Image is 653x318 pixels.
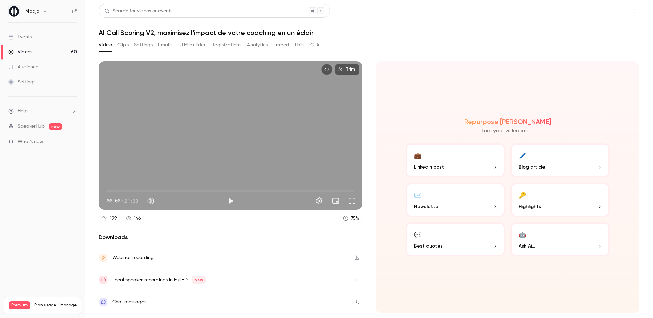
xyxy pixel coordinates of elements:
span: / [121,197,124,204]
button: 🖊️Blog article [510,143,610,177]
iframe: Noticeable Trigger [69,139,77,145]
div: 🖊️ [519,150,526,161]
button: Mute [144,194,157,208]
a: 199 [99,214,120,223]
div: Search for videos or events [104,7,172,15]
span: Plan usage [34,303,56,308]
button: CTA [310,39,319,50]
button: Turn on miniplayer [329,194,342,208]
button: Analytics [247,39,268,50]
div: 💼 [414,150,421,161]
h6: Modjo [25,8,39,15]
button: 💬Best quotes [406,222,505,256]
a: 146 [123,214,144,223]
h1: AI Call Scoring V2, maximisez l'impact de votre coaching en un éclair [99,29,639,37]
span: New [192,276,206,284]
span: Help [18,108,28,115]
div: 75 % [351,215,359,222]
span: new [49,123,62,130]
img: Modjo [9,6,19,17]
a: Manage [60,303,77,308]
li: help-dropdown-opener [8,108,77,115]
div: 146 [134,215,141,222]
button: Embed [273,39,289,50]
div: Audience [8,64,38,70]
button: Trim [335,64,359,75]
div: 00:00 [107,197,138,204]
button: Settings [313,194,326,208]
button: Clips [117,39,129,50]
div: ✉️ [414,190,421,200]
span: Ask Ai... [519,242,535,250]
p: Turn your video into... [481,127,534,135]
div: 🔑 [519,190,526,200]
div: 💬 [414,229,421,240]
div: 199 [110,215,117,222]
span: Highlights [519,203,541,210]
button: UTM builder [178,39,206,50]
button: Registrations [211,39,241,50]
span: 00:00 [107,197,120,204]
h2: Downloads [99,233,362,241]
div: 🤖 [519,229,526,240]
div: Settings [8,79,35,85]
span: What's new [18,138,43,145]
button: Play [224,194,237,208]
a: 75% [340,214,362,223]
span: Best quotes [414,242,443,250]
button: Share [596,4,623,18]
button: 🔑Highlights [510,183,610,217]
button: Polls [295,39,305,50]
div: Webinar recording [112,254,154,262]
span: Premium [9,301,30,309]
button: Emails [158,39,172,50]
button: Settings [134,39,153,50]
div: Videos [8,49,32,55]
span: LinkedIn post [414,163,444,171]
button: Video [99,39,112,50]
h2: Repurpose [PERSON_NAME] [464,117,551,126]
button: 🤖Ask Ai... [510,222,610,256]
span: Blog article [519,163,545,171]
button: Embed video [321,64,332,75]
span: 21:38 [124,197,138,204]
span: Newsletter [414,203,440,210]
a: SpeakerHub [18,123,45,130]
button: 💼LinkedIn post [406,143,505,177]
div: Events [8,34,32,41]
button: ✉️Newsletter [406,183,505,217]
button: Top Bar Actions [629,5,639,16]
div: Chat messages [112,298,146,306]
button: Full screen [345,194,359,208]
div: Local speaker recordings in FullHD [112,276,206,284]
